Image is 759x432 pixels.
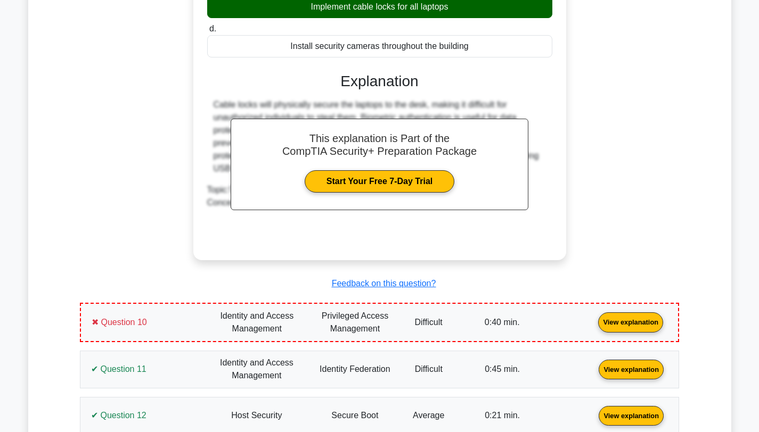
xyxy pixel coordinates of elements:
[594,411,668,420] a: View explanation
[214,72,546,90] h3: Explanation
[207,35,552,57] div: Install security cameras throughout the building
[214,98,546,175] div: Cable locks will physically secure the laptops to the desk, making it difficult for unauthorized ...
[209,24,216,33] span: d.
[207,196,552,209] div: Concept:
[305,170,454,193] a: Start Your Free 7-Day Trial
[332,279,436,288] a: Feedback on this question?
[594,364,668,373] a: View explanation
[207,184,552,196] div: Topic:
[594,317,667,326] a: View explanation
